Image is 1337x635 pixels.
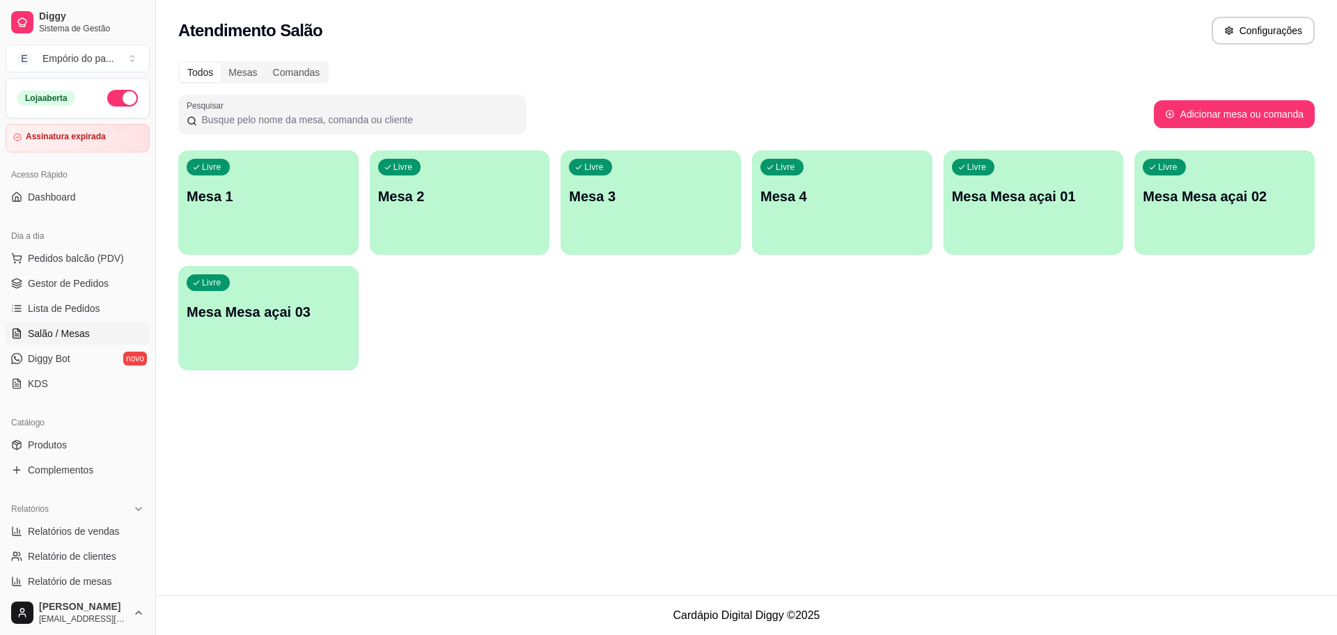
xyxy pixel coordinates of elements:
[28,327,90,340] span: Salão / Mesas
[6,247,150,269] button: Pedidos balcão (PDV)
[1134,150,1315,255] button: LivreMesa Mesa açai 02
[42,52,114,65] div: Empório do pa ...
[28,301,100,315] span: Lista de Pedidos
[178,266,359,370] button: LivreMesa Mesa açai 03
[6,45,150,72] button: Select a team
[202,162,221,173] p: Livre
[28,574,112,588] span: Relatório de mesas
[178,19,322,42] h2: Atendimento Salão
[17,52,31,65] span: E
[752,150,932,255] button: LivreMesa 4
[187,187,350,206] p: Mesa 1
[6,347,150,370] a: Diggy Botnovo
[39,601,127,613] span: [PERSON_NAME]
[28,352,70,366] span: Diggy Bot
[370,150,550,255] button: LivreMesa 2
[6,225,150,247] div: Dia a dia
[26,132,106,142] article: Assinatura expirada
[561,150,741,255] button: LivreMesa 3
[28,190,76,204] span: Dashboard
[1143,187,1306,206] p: Mesa Mesa açai 02
[6,596,150,629] button: [PERSON_NAME][EMAIL_ADDRESS][DOMAIN_NAME]
[6,520,150,542] a: Relatórios de vendas
[221,63,265,82] div: Mesas
[6,297,150,320] a: Lista de Pedidos
[28,549,116,563] span: Relatório de clientes
[952,187,1116,206] p: Mesa Mesa açai 01
[28,251,124,265] span: Pedidos balcão (PDV)
[180,63,221,82] div: Todos
[197,113,518,127] input: Pesquisar
[6,373,150,395] a: KDS
[569,187,733,206] p: Mesa 3
[378,187,542,206] p: Mesa 2
[39,10,144,23] span: Diggy
[6,124,150,152] a: Assinatura expirada
[28,438,67,452] span: Produtos
[1212,17,1315,45] button: Configurações
[28,276,109,290] span: Gestor de Pedidos
[584,162,604,173] p: Livre
[28,524,120,538] span: Relatórios de vendas
[1158,162,1178,173] p: Livre
[6,322,150,345] a: Salão / Mesas
[6,570,150,593] a: Relatório de mesas
[6,272,150,295] a: Gestor de Pedidos
[11,503,49,515] span: Relatórios
[6,411,150,434] div: Catálogo
[944,150,1124,255] button: LivreMesa Mesa açai 01
[6,434,150,456] a: Produtos
[17,91,75,106] div: Loja aberta
[776,162,795,173] p: Livre
[107,90,138,107] button: Alterar Status
[1154,100,1315,128] button: Adicionar mesa ou comanda
[178,150,359,255] button: LivreMesa 1
[393,162,413,173] p: Livre
[6,459,150,481] a: Complementos
[265,63,328,82] div: Comandas
[6,6,150,39] a: DiggySistema de Gestão
[187,100,228,111] label: Pesquisar
[967,162,987,173] p: Livre
[28,377,48,391] span: KDS
[28,463,93,477] span: Complementos
[6,186,150,208] a: Dashboard
[202,277,221,288] p: Livre
[39,613,127,625] span: [EMAIL_ADDRESS][DOMAIN_NAME]
[6,164,150,186] div: Acesso Rápido
[187,302,350,322] p: Mesa Mesa açai 03
[6,545,150,567] a: Relatório de clientes
[39,23,144,34] span: Sistema de Gestão
[760,187,924,206] p: Mesa 4
[156,595,1337,635] footer: Cardápio Digital Diggy © 2025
